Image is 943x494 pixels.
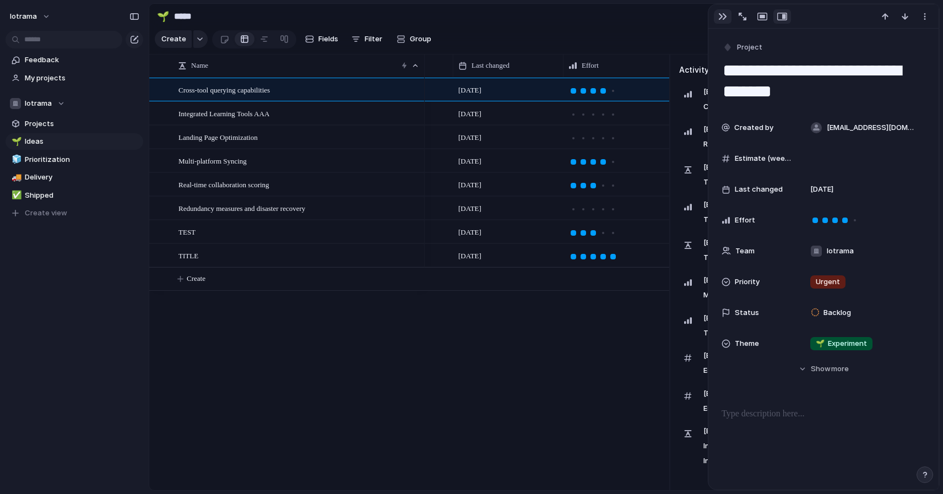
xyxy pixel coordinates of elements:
span: Last changed [735,184,783,195]
span: Redundancy measures and disaster recovery [178,202,305,214]
span: [EMAIL_ADDRESS][DOMAIN_NAME] [703,426,821,437]
h3: Activity [679,64,709,75]
span: more [831,363,849,374]
span: Effort [703,123,913,152]
button: iotrama [5,8,56,25]
span: Theme [735,338,759,349]
span: Real-time collaboration scoring [178,178,269,191]
button: Create [160,268,686,290]
span: Ideas [25,136,139,147]
span: My projects [25,73,139,84]
span: [DATE] [458,85,481,96]
span: Filter [365,34,382,45]
span: TITLE [178,249,198,262]
span: [EMAIL_ADDRESS][DOMAIN_NAME] [703,237,821,248]
span: [DATE] [458,227,481,238]
div: 🌱 [12,135,19,148]
a: ✅Shipped [6,187,143,204]
button: 🌱 [154,8,172,25]
span: [EMAIL_ADDRESS][DOMAIN_NAME] [703,162,821,173]
div: ✅ [12,189,19,202]
span: Create [161,34,186,45]
span: [DATE] [458,156,481,167]
span: Name Integrated Learning Tools AAA [703,425,908,466]
span: [EMAIL_ADDRESS][DOMAIN_NAME] [703,350,821,361]
div: 🚚 [12,171,19,184]
span: Experiment [816,338,867,349]
button: 🧊 [10,154,21,165]
span: [EMAIL_ADDRESS][DOMAIN_NAME] [703,86,821,97]
button: Create [155,30,192,48]
span: [EMAIL_ADDRESS][DOMAIN_NAME] [703,388,821,399]
span: Estimate (weeks) [735,153,792,164]
span: [EMAIL_ADDRESS][DOMAIN_NAME] [703,199,821,210]
span: [EMAIL_ADDRESS][DOMAIN_NAME] [703,313,821,324]
span: Create view [25,208,67,219]
span: Name [191,60,208,71]
span: Created by [734,122,773,133]
button: Create view [6,205,143,221]
span: iotrama [10,11,37,22]
span: Show [811,363,831,374]
span: [DATE] [810,184,833,195]
span: Fields [318,34,338,45]
button: Group [391,30,437,48]
span: Urgent [816,276,840,287]
span: Create [187,273,205,284]
span: Prioritization [25,154,139,165]
button: Filter [347,30,387,48]
span: [DATE] [458,203,481,214]
span: Status [735,307,759,318]
span: [EMAIL_ADDRESS][DOMAIN_NAME] [703,124,821,135]
span: Group [410,34,431,45]
span: Feedback [25,55,139,66]
span: Estimate (weeks) 66 [703,349,908,378]
span: [EMAIL_ADDRESS][DOMAIN_NAME] [827,122,916,133]
a: My projects [6,70,143,86]
span: [DATE] [458,251,481,262]
button: Showmore [722,359,925,379]
button: 🚚 [10,172,21,183]
a: 🧊Prioritization [6,151,143,168]
span: Shipped [25,190,139,201]
span: Iotrama [827,246,854,257]
span: Effort [735,215,755,226]
span: Delivery [25,172,139,183]
span: Team [735,246,755,257]
button: Project [720,40,766,56]
span: [EMAIL_ADDRESS][DOMAIN_NAME] [703,275,821,286]
span: Effort [703,198,913,227]
a: Projects [6,116,143,132]
button: Iotrama [6,95,143,112]
span: Estimate (weeks) 100 [703,387,908,416]
span: Priority [735,276,760,287]
span: Name TITLE [703,161,913,190]
div: 🧊 [12,153,19,166]
span: Projects [25,118,139,129]
a: 🚚Delivery [6,169,143,186]
button: 🌱 [10,136,21,147]
a: Feedback [6,52,143,68]
span: Project [737,42,762,53]
span: Backlog [823,307,851,318]
span: Last changed [471,60,510,71]
span: Multi-platform Syncing [178,154,247,167]
span: TEST [178,225,196,238]
span: Effort [582,60,599,71]
div: 🌱 [157,9,169,24]
span: [DATE] [458,132,481,143]
span: 🌱 [816,339,825,348]
span: Integrated Learning Tools AAA [178,107,269,120]
span: Landing Page Optimization [178,131,258,143]
a: 🌱Ideas [6,133,143,150]
span: Effort [703,312,908,341]
span: [DATE] [458,108,481,120]
button: ✅ [10,190,21,201]
span: Cross-tool querying capabilities [178,83,270,96]
span: Iotrama [25,98,52,109]
span: Effort [703,85,913,115]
